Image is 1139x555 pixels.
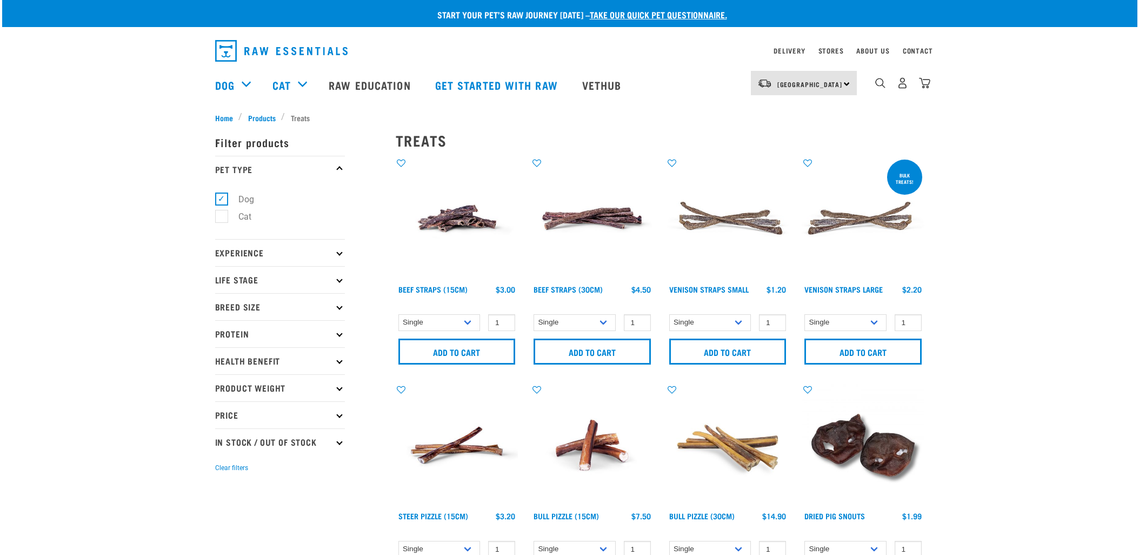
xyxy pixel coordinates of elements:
p: Breed Size [215,293,345,320]
a: Bull Pizzle (15cm) [534,514,599,518]
a: Get started with Raw [424,63,571,107]
p: Life Stage [215,266,345,293]
img: Venison Straps [667,157,789,280]
input: 1 [624,314,651,331]
p: Product Weight [215,374,345,401]
div: $3.00 [496,285,515,294]
a: Contact [903,49,933,52]
p: Pet Type [215,156,345,183]
input: Add to cart [669,339,787,365]
p: Filter products [215,129,345,156]
img: van-moving.png [757,78,772,88]
div: $2.20 [902,285,922,294]
img: home-icon@2x.png [919,77,930,89]
a: Vethub [571,63,635,107]
img: IMG 9990 [802,384,924,507]
label: Dog [221,193,258,206]
button: Clear filters [215,463,248,473]
nav: dropdown navigation [207,36,933,66]
img: Raw Essentials Beef Straps 6 Pack [531,157,654,280]
div: $1.20 [767,285,786,294]
a: Bull Pizzle (30cm) [669,514,735,518]
a: Cat [272,77,291,93]
a: take our quick pet questionnaire. [590,12,727,17]
label: Cat [221,210,256,223]
p: Experience [215,239,345,266]
a: Beef Straps (30cm) [534,287,603,291]
a: About Us [856,49,889,52]
img: Stack of 3 Venison Straps Treats for Pets [802,157,924,280]
div: BULK TREATS! [887,167,922,190]
h2: Treats [396,132,924,149]
p: Protein [215,320,345,347]
span: [GEOGRAPHIC_DATA] [777,82,843,86]
span: Products [248,112,276,123]
nav: dropdown navigation [2,63,1137,107]
img: Raw Essentials Beef Straps 15cm 6 Pack [396,157,518,280]
p: In Stock / Out Of Stock [215,428,345,455]
a: Raw Education [318,63,424,107]
img: Bull Pizzle [531,384,654,507]
a: Home [215,112,239,123]
a: Delivery [774,49,805,52]
img: user.png [897,77,908,89]
a: Dried Pig Snouts [804,514,865,518]
div: $14.90 [762,512,786,520]
img: Raw Essentials Logo [215,40,348,62]
div: $7.50 [631,512,651,520]
span: Home [215,112,233,123]
a: Beef Straps (15cm) [398,287,468,291]
a: Dog [215,77,235,93]
input: Add to cart [398,339,516,365]
p: Health Benefit [215,347,345,374]
input: 1 [759,314,786,331]
a: Products [242,112,281,123]
input: 1 [488,314,515,331]
a: Venison Straps Small [669,287,749,291]
a: Steer Pizzle (15cm) [398,514,468,518]
div: $3.20 [496,512,515,520]
img: Raw Essentials Steer Pizzle 15cm [396,384,518,507]
img: home-icon-1@2x.png [875,78,885,88]
p: Price [215,401,345,428]
a: Venison Straps Large [804,287,883,291]
img: Bull Pizzle 30cm for Dogs [667,384,789,507]
input: Add to cart [534,339,651,365]
input: Add to cart [804,339,922,365]
a: Stores [818,49,844,52]
div: $1.99 [902,512,922,520]
div: $4.50 [631,285,651,294]
nav: breadcrumbs [215,112,924,123]
input: 1 [895,314,922,331]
